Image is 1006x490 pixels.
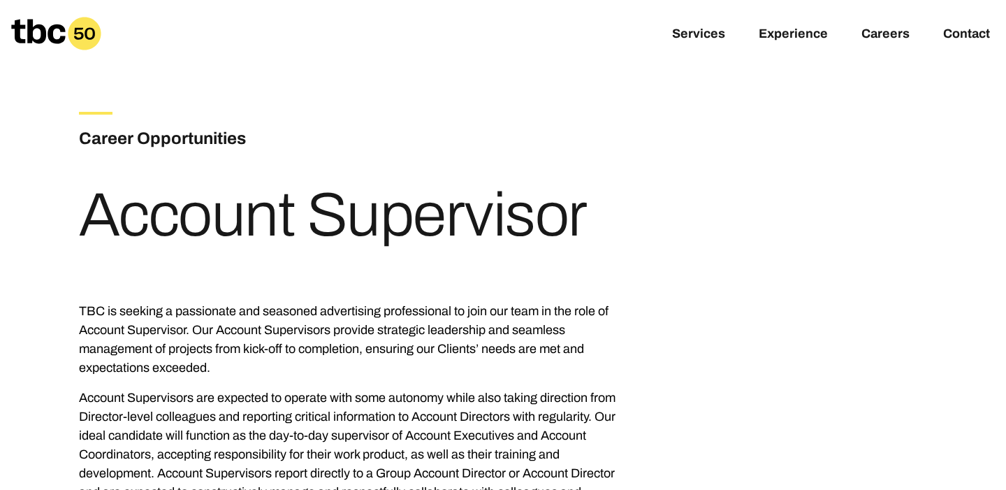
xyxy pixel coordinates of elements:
[79,302,615,377] p: TBC is seeking a passionate and seasoned advertising professional to join our team in the role of...
[79,126,414,151] h3: Career Opportunities
[11,17,101,50] a: Homepage
[759,27,828,43] a: Experience
[861,27,910,43] a: Careers
[79,185,587,246] h1: Account Supervisor
[943,27,990,43] a: Contact
[672,27,725,43] a: Services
